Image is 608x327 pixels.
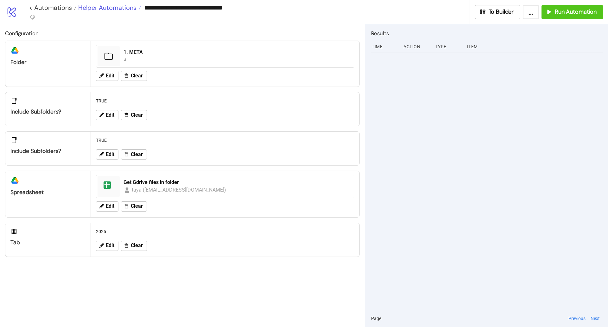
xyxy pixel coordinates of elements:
button: Edit [96,71,118,81]
button: Previous [567,315,587,322]
a: < Automations [29,4,77,11]
span: Edit [106,73,114,79]
div: Spreadsheet [10,189,85,196]
span: To Builder [489,8,514,16]
h2: Results [371,29,603,37]
button: Next [589,315,602,322]
span: Edit [106,152,114,157]
span: Helper Automations [77,3,136,12]
div: Type [435,41,462,53]
div: Include subfolders? [10,147,85,155]
button: Run Automation [541,5,603,19]
div: TRUE [93,134,357,146]
button: Clear [121,149,147,160]
button: Edit [96,201,118,212]
span: Run Automation [555,8,597,16]
div: TRUE [93,95,357,107]
div: Time [371,41,398,53]
span: Edit [106,112,114,118]
button: Clear [121,71,147,81]
span: Clear [131,73,143,79]
button: Clear [121,241,147,251]
button: ... [523,5,539,19]
span: Clear [131,203,143,209]
button: To Builder [475,5,521,19]
span: Edit [106,203,114,209]
h2: Configuration [5,29,360,37]
div: taya ([EMAIL_ADDRESS][DOMAIN_NAME]) [132,186,227,194]
span: Edit [106,243,114,248]
button: Edit [96,149,118,160]
button: Edit [96,241,118,251]
div: 2025 [93,226,357,238]
div: Tab [10,239,85,246]
span: Page [371,315,381,322]
div: Action [403,41,430,53]
button: Clear [121,110,147,120]
div: Folder [10,59,85,66]
span: Clear [131,243,143,248]
div: Item [466,41,603,53]
span: Clear [131,152,143,157]
div: Get Gdrive files in folder [123,179,350,186]
button: Clear [121,201,147,212]
span: Clear [131,112,143,118]
div: Include subfolders? [10,108,85,115]
div: 1. META [123,49,350,56]
a: Helper Automations [77,4,141,11]
button: Edit [96,110,118,120]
